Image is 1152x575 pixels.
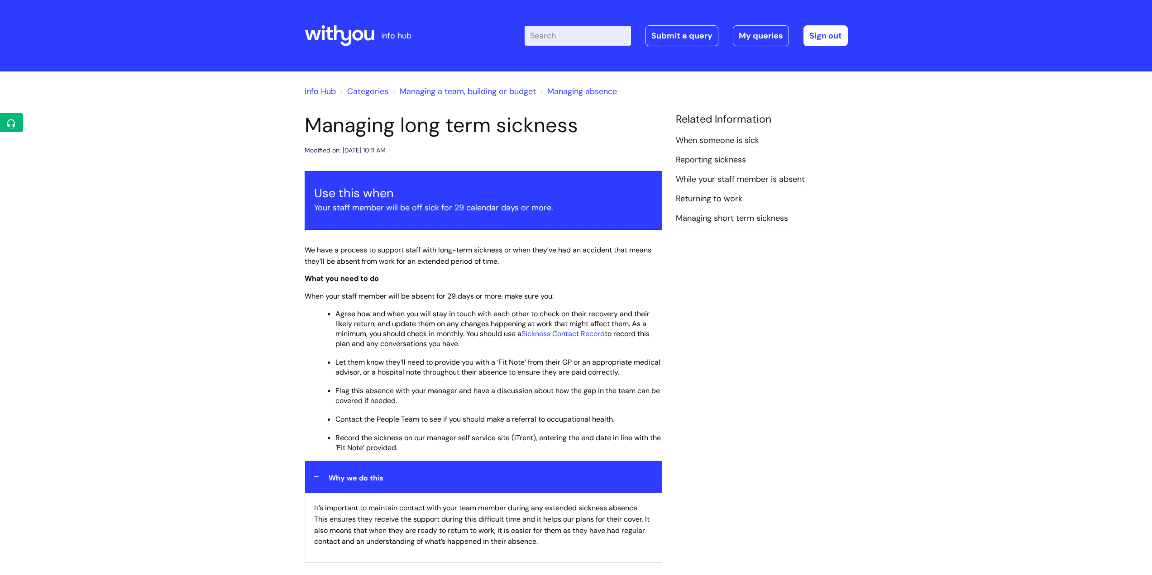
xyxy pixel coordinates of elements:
[676,113,848,126] h4: Related Information
[645,25,718,46] a: Submit a query
[525,26,631,46] input: Search
[676,135,759,147] a: When someone is sick
[305,291,554,301] span: When your staff member will be absent for 29 days or more, make sure you:
[305,245,651,266] span: We have a process to support staff with long-term sickness or when they’ve had an accident that m...
[335,357,660,377] span: Let them know they’ll need to provide you with a ‘Fit Note’ from their GP or an appropriate medic...
[314,200,653,215] p: Your staff member will be off sick for 29 calendar days or more.
[305,113,662,138] h1: Managing long term sickness
[391,84,536,99] li: Managing a team, building or budget
[538,84,617,99] li: Managing absence
[305,274,379,283] span: What you need to do
[676,154,746,166] a: Reporting sickness
[733,25,789,46] a: My queries
[400,86,536,97] a: Managing a team, building or budget
[676,193,742,205] a: Returning to work
[335,433,661,452] span: Record the sickness on our manager self service site (iTrent), entering the end date in line with...
[676,213,788,224] a: Managing short term sickness
[305,145,386,156] div: Modified on: [DATE] 10:11 AM
[314,503,650,546] span: It’s important to maintain contact with your team member during any extended sickness absence. Th...
[335,309,650,348] span: Agree how and when you will stay in touch with each other to check on their recovery and their li...
[547,86,617,97] a: Managing absence
[305,86,336,97] a: Info Hub
[347,86,388,97] a: Categories
[525,25,848,46] div: | -
[335,414,614,424] span: Contact the People Team to see if you should make a referral to occupational health.
[314,186,653,200] h3: Use this when
[335,386,660,405] span: Flag this absence with your manager and have a discussion about how the gap in the team can be co...
[381,29,411,43] p: info hub
[521,329,605,338] a: Sickness Contact Record
[676,174,805,185] a: While‌ ‌your‌ ‌staff‌ ‌member‌ ‌is‌ ‌absent‌
[338,84,388,99] li: Solution home
[329,473,383,483] span: Why we do this
[803,25,848,46] a: Sign out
